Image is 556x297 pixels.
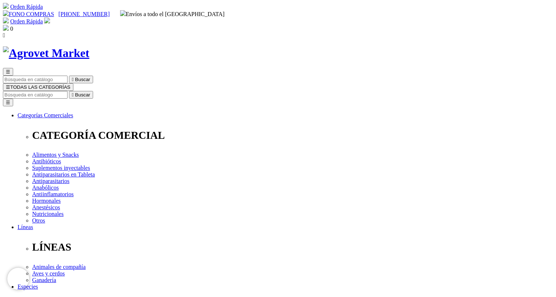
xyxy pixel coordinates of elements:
button:  Buscar [69,76,93,83]
button: ☰TODAS LAS CATEGORÍAS [3,83,73,91]
a: Antiparasitarios [32,178,69,184]
a: Especies [18,283,38,290]
span: 0 [10,26,13,32]
img: delivery-truck.svg [120,10,126,16]
a: Categorías Comerciales [18,112,73,118]
button:  Buscar [69,91,93,99]
a: Aves y cerdos [32,270,65,277]
a: Orden Rápida [10,18,43,24]
img: phone.svg [3,10,9,16]
button: ☰ [3,99,13,106]
a: Antiinflamatorios [32,191,74,197]
a: Ganadería [32,277,56,283]
a: Antibióticos [32,158,61,164]
a: Líneas [18,224,33,230]
img: shopping-cart.svg [3,18,9,23]
img: user.svg [44,18,50,23]
span: ☰ [6,69,10,75]
a: Antiparasitarios en Tableta [32,171,95,178]
img: Agrovet Market [3,46,89,60]
a: Alimentos y Snacks [32,152,79,158]
a: Anabólicos [32,184,59,191]
button: ☰ [3,68,13,76]
i:  [72,92,74,98]
p: CATEGORÍA COMERCIAL [32,129,553,141]
i:  [3,32,5,38]
a: [PHONE_NUMBER] [58,11,110,17]
a: Anestésicos [32,204,60,210]
span: Buscar [75,77,90,82]
a: Suplementos inyectables [32,165,90,171]
img: shopping-cart.svg [3,3,9,9]
img: shopping-bag.svg [3,25,9,31]
span: Buscar [75,92,90,98]
a: Otros [32,217,45,224]
a: Nutricionales [32,211,64,217]
iframe: Brevo live chat [7,268,29,290]
a: Animales de compañía [32,264,86,270]
a: Hormonales [32,198,61,204]
span: ☰ [6,84,10,90]
a: Orden Rápida [10,4,43,10]
input: Buscar [3,76,68,83]
input: Buscar [3,91,68,99]
a: FONO COMPRAS [3,11,54,17]
p: LÍNEAS [32,241,553,253]
a: Acceda a su cuenta de cliente [44,18,50,24]
span: Envíos a todo el [GEOGRAPHIC_DATA] [120,11,225,17]
i:  [72,77,74,82]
